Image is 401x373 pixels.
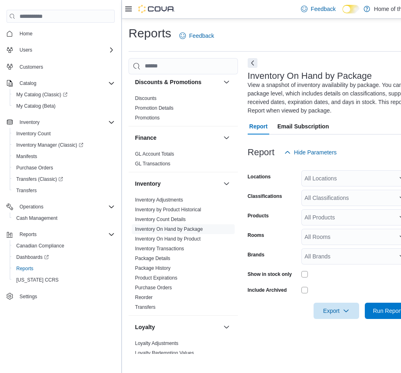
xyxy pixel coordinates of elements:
span: Promotions [135,115,160,121]
button: Inventory [3,117,118,128]
span: Settings [16,291,115,301]
span: Users [16,45,115,55]
button: Catalog [3,78,118,89]
button: [US_STATE] CCRS [10,274,118,286]
a: Package Details [135,256,170,261]
span: Feedback [189,32,214,40]
label: Show in stock only [248,271,292,278]
span: Hide Parameters [294,148,337,156]
button: Loyalty [135,323,220,331]
a: Inventory Manager (Classic) [13,140,87,150]
input: Dark Mode [342,5,360,13]
span: Inventory [20,119,39,126]
button: Reports [10,263,118,274]
span: Canadian Compliance [16,243,64,249]
div: Finance [129,149,238,172]
span: Transfers (Classic) [16,176,63,182]
a: Purchase Orders [135,285,172,291]
h3: Inventory [135,180,161,188]
a: Loyalty Redemption Values [135,350,194,356]
button: Purchase Orders [10,162,118,173]
span: Inventory Manager (Classic) [16,142,83,148]
a: Discounts [135,95,157,101]
a: GL Account Totals [135,151,174,157]
a: Home [16,29,36,39]
div: Inventory [129,195,238,315]
span: Inventory Count [13,129,115,139]
a: Package History [135,265,170,271]
span: Operations [16,202,115,212]
a: Canadian Compliance [13,241,68,251]
h3: Loyalty [135,323,155,331]
span: Customers [16,61,115,72]
a: Transfers (Classic) [13,174,66,184]
span: Catalog [20,80,36,87]
h3: Report [248,147,275,157]
span: Users [20,47,32,53]
span: Manifests [13,152,115,161]
span: Washington CCRS [13,275,115,285]
a: Inventory Adjustments [135,197,183,203]
span: Reports [16,265,33,272]
a: Loyalty Adjustments [135,340,179,346]
span: [US_STATE] CCRS [16,277,59,283]
span: My Catalog (Classic) [13,90,115,100]
h3: Discounts & Promotions [135,78,201,86]
span: Inventory [16,117,115,127]
label: Locations [248,173,271,180]
span: Inventory Count [16,130,51,137]
label: Brands [248,252,264,258]
span: Purchase Orders [16,165,53,171]
a: Inventory Count [13,129,54,139]
img: Cova [138,5,175,13]
span: My Catalog (Beta) [16,103,56,109]
button: Export [314,303,359,319]
span: Export [318,303,354,319]
button: Canadian Compliance [10,240,118,252]
button: Catalog [16,78,39,88]
span: Cash Management [13,213,115,223]
label: Rooms [248,232,264,239]
button: Inventory [222,179,231,189]
label: Include Archived [248,287,287,293]
a: My Catalog (Classic) [10,89,118,100]
button: Reports [16,230,40,239]
a: [US_STATE] CCRS [13,275,62,285]
span: Home [16,28,115,39]
a: Transfers (Classic) [10,173,118,185]
button: Home [3,28,118,39]
span: My Catalog (Classic) [16,91,68,98]
span: Product Expirations [135,275,177,281]
a: Cash Management [13,213,61,223]
a: Transfers [135,304,155,310]
span: Inventory by Product Historical [135,206,201,213]
button: Discounts & Promotions [222,77,231,87]
span: Home [20,30,33,37]
a: Feedback [176,28,217,44]
span: Inventory On Hand by Product [135,236,200,242]
a: GL Transactions [135,161,170,167]
span: Cash Management [16,215,57,221]
span: Customers [20,64,43,70]
span: Dashboards [16,254,49,260]
button: Finance [135,134,220,142]
button: Operations [3,201,118,213]
a: Customers [16,62,46,72]
span: Inventory Count Details [135,216,186,223]
a: Inventory Count Details [135,217,186,222]
nav: Complex example [7,24,115,304]
span: Inventory Transactions [135,245,184,252]
span: Email Subscription [277,118,329,134]
a: Dashboards [13,252,52,262]
button: Next [248,58,257,68]
button: Transfers [10,185,118,196]
a: Feedback [298,1,339,17]
label: Products [248,213,269,219]
button: Users [16,45,35,55]
button: Customers [3,61,118,72]
button: Users [3,44,118,56]
h1: Reports [129,25,171,41]
span: Dashboards [13,252,115,262]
